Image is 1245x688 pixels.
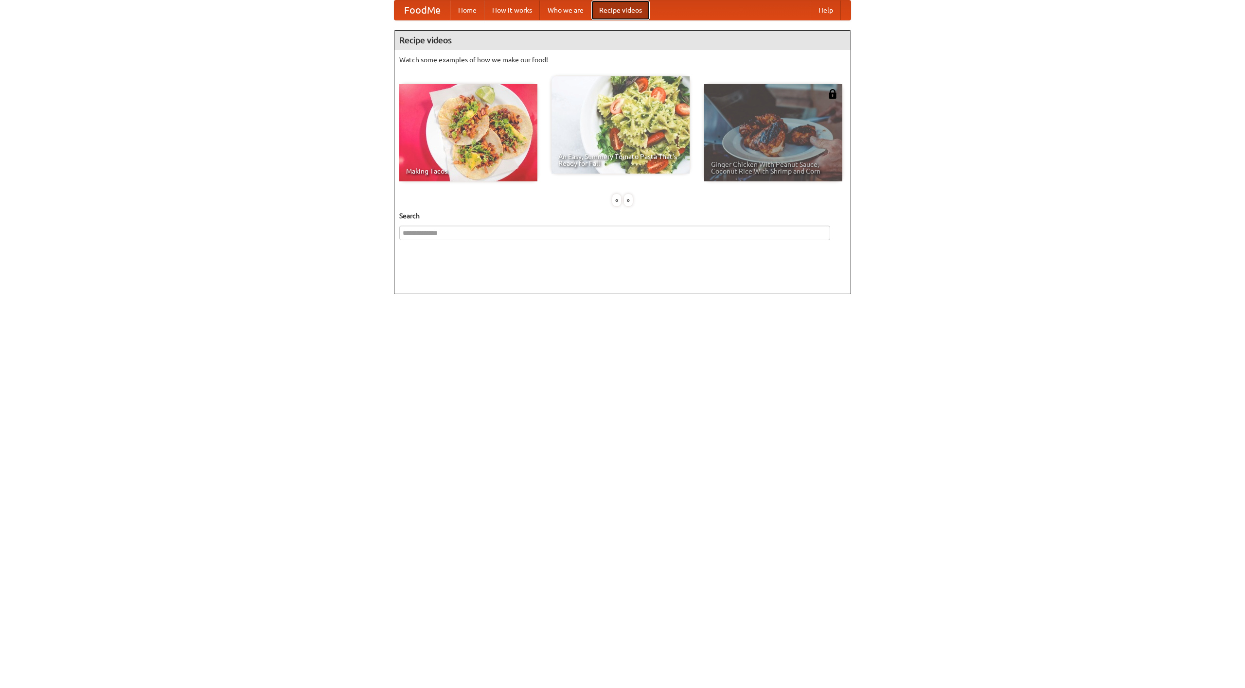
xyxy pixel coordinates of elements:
h5: Search [399,211,846,221]
span: An Easy, Summery Tomato Pasta That's Ready for Fall [558,153,683,167]
img: 483408.png [828,89,837,99]
div: « [612,194,621,206]
span: Making Tacos [406,168,531,175]
a: An Easy, Summery Tomato Pasta That's Ready for Fall [551,76,690,174]
a: Making Tacos [399,84,537,181]
a: Help [811,0,841,20]
p: Watch some examples of how we make our food! [399,55,846,65]
h4: Recipe videos [394,31,851,50]
a: Recipe videos [591,0,650,20]
a: Home [450,0,484,20]
div: » [624,194,633,206]
a: FoodMe [394,0,450,20]
a: Who we are [540,0,591,20]
a: How it works [484,0,540,20]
